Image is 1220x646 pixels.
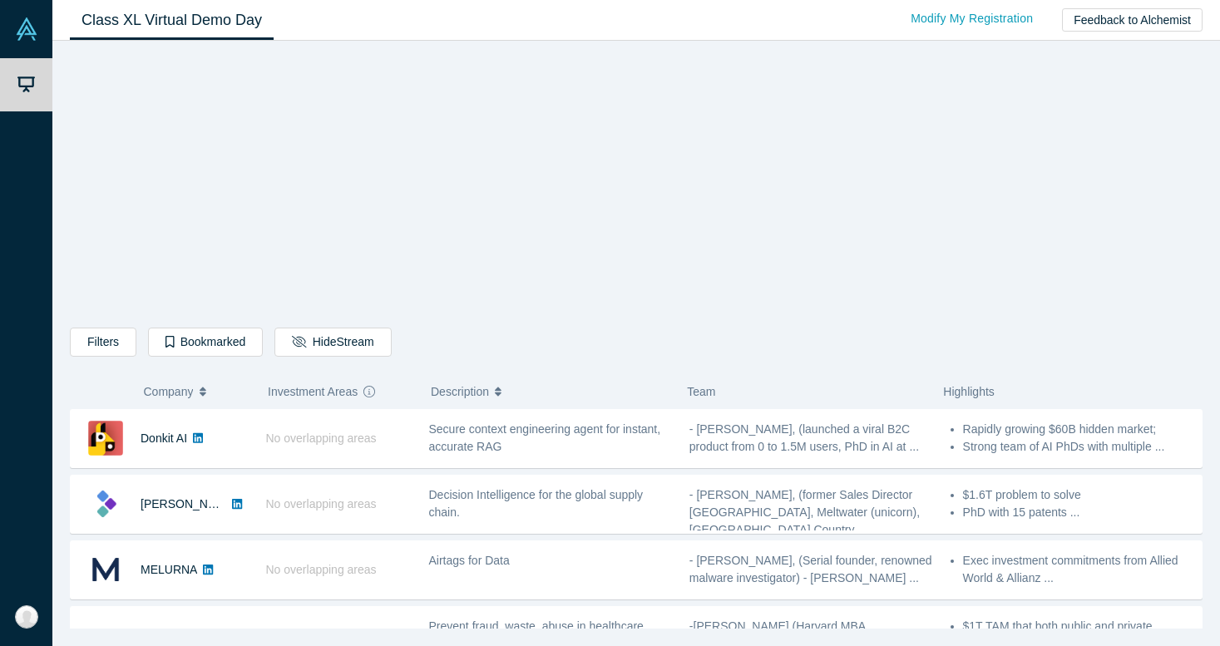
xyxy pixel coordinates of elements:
span: - [PERSON_NAME], (launched a viral B2C product from 0 to 1.5M users, PhD in AI at ... [689,422,919,453]
img: Jeffrey Cahn's Account [15,605,38,629]
button: Company [144,374,251,409]
img: Kimaru AI's Logo [88,486,123,521]
span: Description [431,374,489,409]
button: Filters [70,328,136,357]
iframe: Alchemist Class XL Demo Day: Vault [404,54,868,315]
span: No overlapping areas [266,431,377,445]
img: Donkit AI's Logo [88,421,123,456]
li: $1.6T problem to solve [963,486,1193,504]
span: - [PERSON_NAME], (Serial founder, renowned malware investigator) - [PERSON_NAME] ... [689,554,932,584]
span: Decision Intelligence for the global supply chain. [429,488,644,519]
span: Airtags for Data [429,554,510,567]
span: No overlapping areas [266,629,377,642]
li: Exec investment commitments from Allied World & Allianz ... [963,552,1193,587]
li: Rapidly growing $60B hidden market; [963,421,1193,438]
a: Donkit AI [141,431,187,445]
button: HideStream [274,328,391,357]
a: [PERSON_NAME] [141,497,236,510]
li: PhD with 15 patents ... [963,504,1193,521]
a: Modify My Registration [893,4,1050,33]
a: Polyview Health [141,629,224,642]
span: Investment Areas [268,374,358,409]
span: Highlights [943,385,994,398]
span: - [PERSON_NAME], (former Sales Director [GEOGRAPHIC_DATA], Meltwater (unicorn), [GEOGRAPHIC_DATA]... [689,488,920,536]
span: No overlapping areas [266,563,377,576]
img: Alchemist Vault Logo [15,17,38,41]
button: Feedback to Alchemist [1062,8,1203,32]
span: Team [687,385,715,398]
button: Bookmarked [148,328,263,357]
li: Strong team of AI PhDs with multiple ... [963,438,1193,456]
span: Company [144,374,194,409]
span: No overlapping areas [266,497,377,510]
img: MELURNA's Logo [88,552,123,587]
span: Secure context engineering agent for instant, accurate RAG [429,422,661,453]
a: MELURNA [141,563,197,576]
a: Class XL Virtual Demo Day [70,1,274,40]
button: Description [431,374,669,409]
